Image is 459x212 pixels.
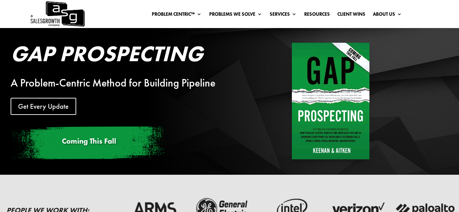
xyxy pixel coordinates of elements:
h2: Gap Prospecting [11,43,237,68]
a: Get Every Update [11,98,76,115]
a: About Us [373,12,402,19]
a: Resources [304,12,330,19]
img: Gap Prospecting - Coming This Fall [292,43,369,159]
span: Coming This Fall [62,136,116,146]
div: A Problem-Centric Method for Building Pipeline [11,79,237,87]
a: Problem Centric™ [152,12,202,19]
a: Services [270,12,297,19]
a: Client Wins [337,12,365,19]
a: Problems We Solve [209,12,262,19]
